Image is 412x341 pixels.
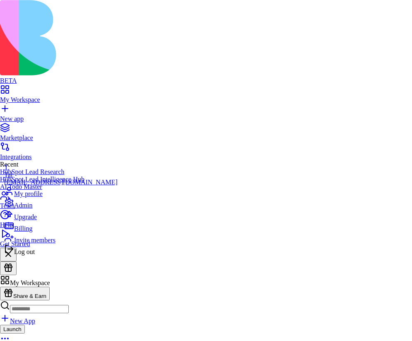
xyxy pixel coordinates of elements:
a: My profile [4,186,118,198]
a: Upgrade [4,209,118,221]
span: My profile [14,190,43,197]
span: Upgrade [14,213,37,220]
span: Invite members [14,237,55,244]
span: T [4,164,8,171]
span: Billing [14,225,32,232]
span: Admin [14,202,32,209]
div: Tal [4,171,118,179]
a: TTal[EMAIL_ADDRESS][DOMAIN_NAME] [4,164,118,186]
a: Admin [4,198,118,209]
a: Billing [4,221,118,232]
a: Invite members [4,232,118,244]
div: [EMAIL_ADDRESS][DOMAIN_NAME] [4,179,118,186]
span: Log out [14,248,35,255]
